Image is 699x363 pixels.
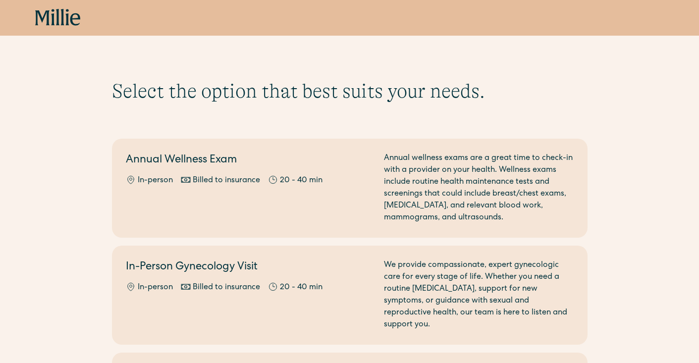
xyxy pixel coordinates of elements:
[112,246,588,345] a: In-Person Gynecology VisitIn-personBilled to insurance20 - 40 minWe provide compassionate, expert...
[280,175,323,187] div: 20 - 40 min
[280,282,323,294] div: 20 - 40 min
[126,153,372,169] h2: Annual Wellness Exam
[112,79,588,103] h1: Select the option that best suits your needs.
[138,282,173,294] div: In-person
[138,175,173,187] div: In-person
[193,282,260,294] div: Billed to insurance
[384,259,574,331] div: We provide compassionate, expert gynecologic care for every stage of life. Whether you need a rou...
[384,153,574,224] div: Annual wellness exams are a great time to check-in with a provider on your health. Wellness exams...
[126,259,372,276] h2: In-Person Gynecology Visit
[112,139,588,238] a: Annual Wellness ExamIn-personBilled to insurance20 - 40 minAnnual wellness exams are a great time...
[193,175,260,187] div: Billed to insurance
